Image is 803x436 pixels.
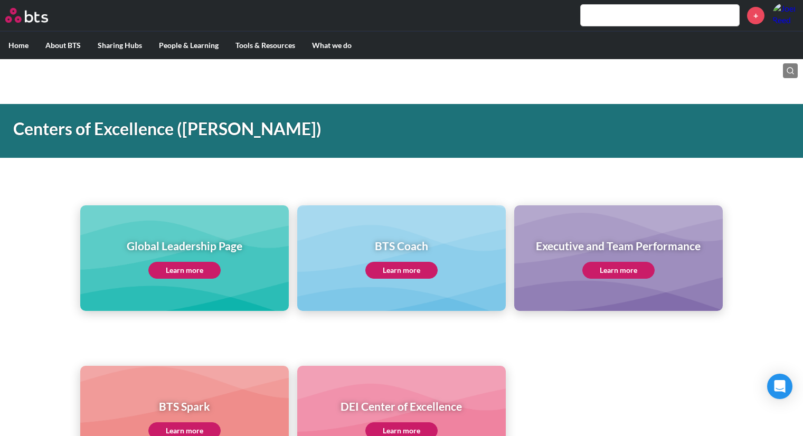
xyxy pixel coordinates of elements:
[582,262,655,279] a: Learn more
[365,262,438,279] a: Learn more
[127,238,242,253] h1: Global Leadership Page
[37,32,89,59] label: About BTS
[13,117,557,141] h1: Centers of Excellence ([PERSON_NAME])
[536,238,701,253] h1: Executive and Team Performance
[767,374,792,399] div: Open Intercom Messenger
[341,399,462,414] h1: DEI Center of Excellence
[772,3,798,28] a: Profile
[747,7,764,24] a: +
[150,32,227,59] label: People & Learning
[148,262,221,279] a: Learn more
[304,32,360,59] label: What we do
[5,8,68,23] a: Go home
[227,32,304,59] label: Tools & Resources
[365,238,438,253] h1: BTS Coach
[89,32,150,59] label: Sharing Hubs
[148,399,221,414] h1: BTS Spark
[772,3,798,28] img: Joel Reed
[5,8,48,23] img: BTS Logo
